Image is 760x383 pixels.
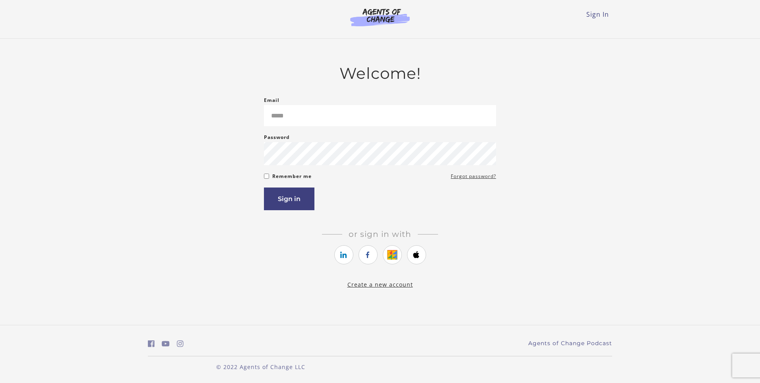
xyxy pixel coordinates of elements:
[407,245,426,264] a: https://courses.thinkific.com/users/auth/apple?ss%5Breferral%5D=&ss%5Buser_return_to%5D=&ss%5Bvis...
[162,340,170,348] i: https://www.youtube.com/c/AgentsofChangeTestPrepbyMeaganMitchell (Open in a new window)
[359,245,378,264] a: https://courses.thinkific.com/users/auth/facebook?ss%5Breferral%5D=&ss%5Buser_return_to%5D=&ss%5B...
[177,338,184,350] a: https://www.instagram.com/agentsofchangeprep/ (Open in a new window)
[148,338,155,350] a: https://www.facebook.com/groups/aswbtestprep (Open in a new window)
[264,64,496,83] h2: Welcome!
[148,340,155,348] i: https://www.facebook.com/groups/aswbtestprep (Open in a new window)
[264,188,314,210] button: Sign in
[586,10,609,19] a: Sign In
[334,245,353,264] a: https://courses.thinkific.com/users/auth/linkedin?ss%5Breferral%5D=&ss%5Buser_return_to%5D=&ss%5B...
[451,172,496,181] a: Forgot password?
[177,340,184,348] i: https://www.instagram.com/agentsofchangeprep/ (Open in a new window)
[342,229,418,239] span: Or sign in with
[272,172,312,181] label: Remember me
[162,338,170,350] a: https://www.youtube.com/c/AgentsofChangeTestPrepbyMeaganMitchell (Open in a new window)
[342,8,418,26] img: Agents of Change Logo
[528,339,612,348] a: Agents of Change Podcast
[347,281,413,288] a: Create a new account
[383,245,402,264] a: https://courses.thinkific.com/users/auth/google?ss%5Breferral%5D=&ss%5Buser_return_to%5D=&ss%5Bvi...
[264,96,279,105] label: Email
[264,133,290,142] label: Password
[148,363,374,371] p: © 2022 Agents of Change LLC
